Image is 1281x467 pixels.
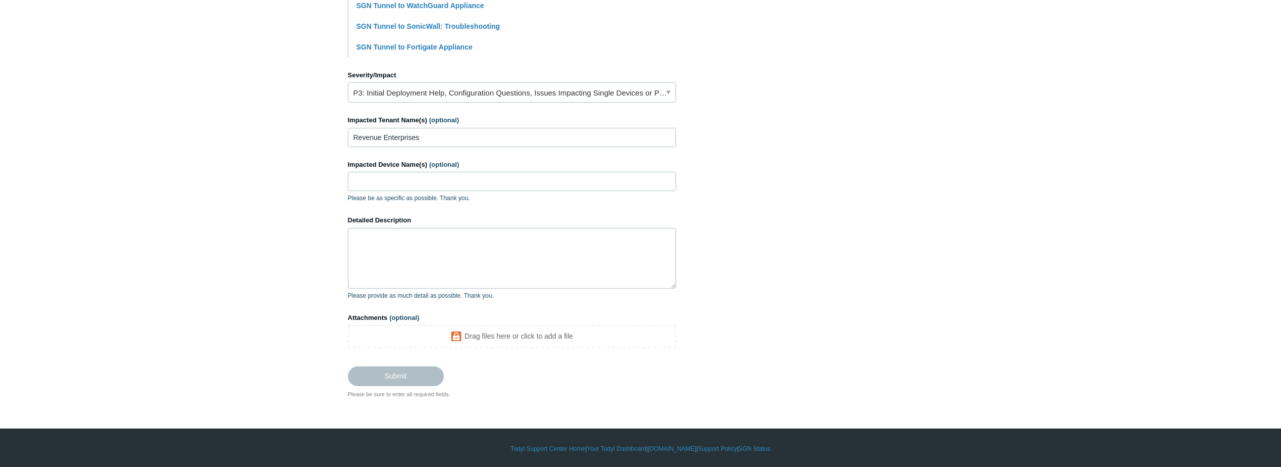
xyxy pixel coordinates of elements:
[429,161,459,168] span: (optional)
[348,366,444,386] input: Submit
[348,70,676,80] label: Severity/Impact
[739,444,771,453] a: SGN Status
[348,313,676,323] label: Attachments
[348,291,676,300] p: Please provide as much detail as possible. Thank you.
[356,43,473,51] a: SGN Tunnel to Fortigate Appliance
[648,444,696,453] a: [DOMAIN_NAME]
[356,2,484,10] a: SGN Tunnel to WatchGuard Appliance
[587,444,646,453] a: Your Todyl Dashboard
[510,444,585,453] a: Todyl Support Center Home
[348,194,676,203] p: Please be as specific as possible. Thank you.
[698,444,737,453] a: Support Policy
[348,444,934,453] div: | | | |
[429,116,459,124] span: (optional)
[348,160,676,170] label: Impacted Device Name(s)
[348,215,676,225] label: Detailed Description
[356,22,500,30] a: SGN Tunnel to SonicWall: Troubleshooting
[389,314,419,321] span: (optional)
[348,115,676,125] label: Impacted Tenant Name(s)
[348,390,676,399] div: Please be sure to enter all required fields.
[348,82,676,103] a: P3: Initial Deployment Help, Configuration Questions, Issues Impacting Single Devices or Past Out...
